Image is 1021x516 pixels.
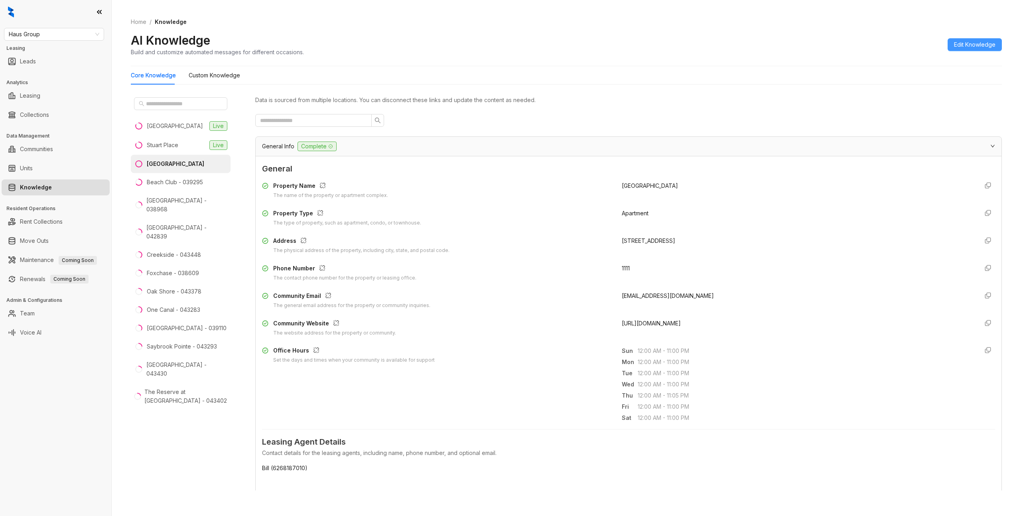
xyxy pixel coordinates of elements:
[262,436,995,448] span: Leasing Agent Details
[20,233,49,249] a: Move Outs
[147,122,203,130] div: [GEOGRAPHIC_DATA]
[273,209,421,219] div: Property Type
[20,305,35,321] a: Team
[622,347,638,355] span: Sun
[622,358,638,366] span: Mon
[273,346,435,356] div: Office Hours
[6,45,111,52] h3: Leasing
[273,192,388,199] div: The name of the property or apartment complex.
[147,324,227,333] div: [GEOGRAPHIC_DATA] - 039110
[129,18,148,26] a: Home
[638,402,972,411] span: 12:00 AM - 11:00 PM
[622,292,714,299] span: [EMAIL_ADDRESS][DOMAIN_NAME]
[298,142,337,151] span: Complete
[59,256,97,265] span: Coming Soon
[2,141,110,157] li: Communities
[131,71,176,80] div: Core Knowledge
[273,291,430,302] div: Community Email
[147,178,203,187] div: Beach Club - 039295
[189,71,240,80] div: Custom Knowledge
[209,140,227,150] span: Live
[2,179,110,195] li: Knowledge
[144,388,227,405] div: The Reserve at [GEOGRAPHIC_DATA] - 043402
[139,101,144,106] span: search
[20,141,53,157] a: Communities
[147,250,201,259] div: Creekside - 043448
[273,247,449,254] div: The physical address of the property, including city, state, and postal code.
[6,79,111,86] h3: Analytics
[638,380,972,389] span: 12:00 AM - 11:00 PM
[262,163,995,175] span: General
[147,342,217,351] div: Saybrook Pointe - 043293
[273,181,388,192] div: Property Name
[9,28,99,40] span: Haus Group
[146,223,227,241] div: [GEOGRAPHIC_DATA] - 042839
[273,264,416,274] div: Phone Number
[273,219,421,227] div: The type of property, such as apartment, condo, or townhouse.
[8,6,14,18] img: logo
[6,132,111,140] h3: Data Management
[2,305,110,321] li: Team
[256,137,1001,156] div: General InfoComplete
[20,160,33,176] a: Units
[622,402,638,411] span: Fri
[622,210,648,217] span: Apartment
[622,320,681,327] span: [URL][DOMAIN_NAME]
[990,144,995,148] span: expanded
[273,329,396,337] div: The website address for the property or community.
[2,271,110,287] li: Renewals
[20,179,52,195] a: Knowledge
[622,391,638,400] span: Thu
[20,107,49,123] a: Collections
[147,160,204,168] div: [GEOGRAPHIC_DATA]
[2,160,110,176] li: Units
[273,274,416,282] div: The contact phone number for the property or leasing office.
[638,369,972,378] span: 12:00 AM - 11:00 PM
[20,325,41,341] a: Voice AI
[2,214,110,230] li: Rent Collections
[150,18,152,26] li: /
[146,196,227,214] div: [GEOGRAPHIC_DATA] - 038968
[131,48,304,56] div: Build and customize automated messages for different occasions.
[2,252,110,268] li: Maintenance
[273,236,449,247] div: Address
[147,287,201,296] div: Oak Shore - 043378
[374,117,381,124] span: search
[638,347,972,355] span: 12:00 AM - 11:00 PM
[147,269,199,278] div: Foxchase - 038609
[20,214,63,230] a: Rent Collections
[20,53,36,69] a: Leads
[622,380,638,389] span: Wed
[2,325,110,341] li: Voice AI
[20,88,40,104] a: Leasing
[273,319,396,329] div: Community Website
[20,271,89,287] a: RenewalsComing Soon
[622,414,638,422] span: Sat
[155,18,187,25] span: Knowledge
[948,38,1002,51] button: Edit Knowledge
[2,233,110,249] li: Move Outs
[273,302,430,309] div: The general email address for the property or community inquiries.
[255,96,1002,104] div: Data is sourced from multiple locations. You can disconnect these links and update the content as...
[638,391,972,400] span: 12:00 AM - 11:05 PM
[954,40,995,49] span: Edit Knowledge
[50,275,89,284] span: Coming Soon
[262,464,995,473] span: Bill (6268187010)
[2,53,110,69] li: Leads
[209,121,227,131] span: Live
[147,141,178,150] div: Stuart Place
[6,297,111,304] h3: Admin & Configurations
[2,107,110,123] li: Collections
[273,356,435,364] div: Set the days and times when your community is available for support
[6,205,111,212] h3: Resident Operations
[131,33,210,48] h2: AI Knowledge
[622,369,638,378] span: Tue
[622,182,678,189] span: [GEOGRAPHIC_DATA]
[622,265,630,272] span: 1111
[147,305,200,314] div: One Canal - 043283
[638,358,972,366] span: 12:00 AM - 11:00 PM
[638,414,972,422] span: 12:00 AM - 11:00 PM
[146,360,227,378] div: [GEOGRAPHIC_DATA] - 043430
[2,88,110,104] li: Leasing
[262,449,995,457] div: Contact details for the leasing agents, including name, phone number, and optional email.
